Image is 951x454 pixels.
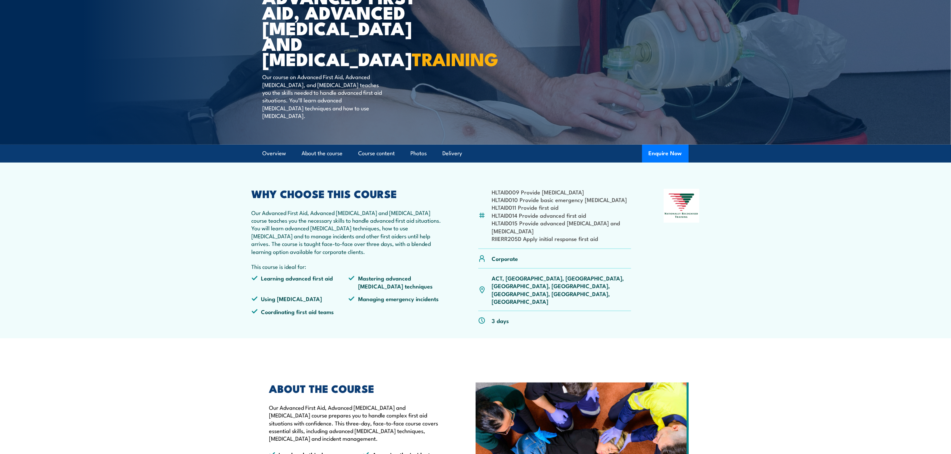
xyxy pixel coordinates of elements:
li: HLTAID009 Provide [MEDICAL_DATA] [492,188,631,196]
h2: ABOUT THE COURSE [269,384,445,393]
p: Our course on Advanced First Aid, Advanced [MEDICAL_DATA], and [MEDICAL_DATA] teaches you the ski... [263,73,384,119]
strong: TRAINING [412,45,499,72]
h2: WHY CHOOSE THIS COURSE [252,189,446,198]
a: Course content [358,145,395,162]
li: HLTAID011 Provide first aid [492,203,631,211]
li: HLTAID015 Provide advanced [MEDICAL_DATA] and [MEDICAL_DATA] [492,219,631,235]
p: Corporate [492,255,518,262]
img: Nationally Recognised Training logo. [664,189,700,223]
li: Using [MEDICAL_DATA] [252,295,349,302]
a: About the course [302,145,343,162]
a: Overview [263,145,286,162]
a: Photos [411,145,427,162]
a: Delivery [443,145,462,162]
li: RIIERR205D Apply initial response first aid [492,235,631,242]
li: Learning advanced first aid [252,274,349,290]
li: Managing emergency incidents [349,295,446,302]
li: HLTAID010 Provide basic emergency [MEDICAL_DATA] [492,196,631,203]
li: HLTAID014 Provide advanced first aid [492,211,631,219]
p: Our Advanced First Aid, Advanced [MEDICAL_DATA] and [MEDICAL_DATA] course prepares you to handle ... [269,403,445,442]
p: This course is ideal for: [252,263,446,270]
p: ACT, [GEOGRAPHIC_DATA], [GEOGRAPHIC_DATA], [GEOGRAPHIC_DATA], [GEOGRAPHIC_DATA], [GEOGRAPHIC_DATA... [492,274,631,305]
li: Mastering advanced [MEDICAL_DATA] techniques [349,274,446,290]
li: Coordinating first aid teams [252,308,349,315]
p: 3 days [492,317,509,324]
button: Enquire Now [642,145,689,163]
p: Our Advanced First Aid, Advanced [MEDICAL_DATA] and [MEDICAL_DATA] course teaches you the necessa... [252,209,446,255]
